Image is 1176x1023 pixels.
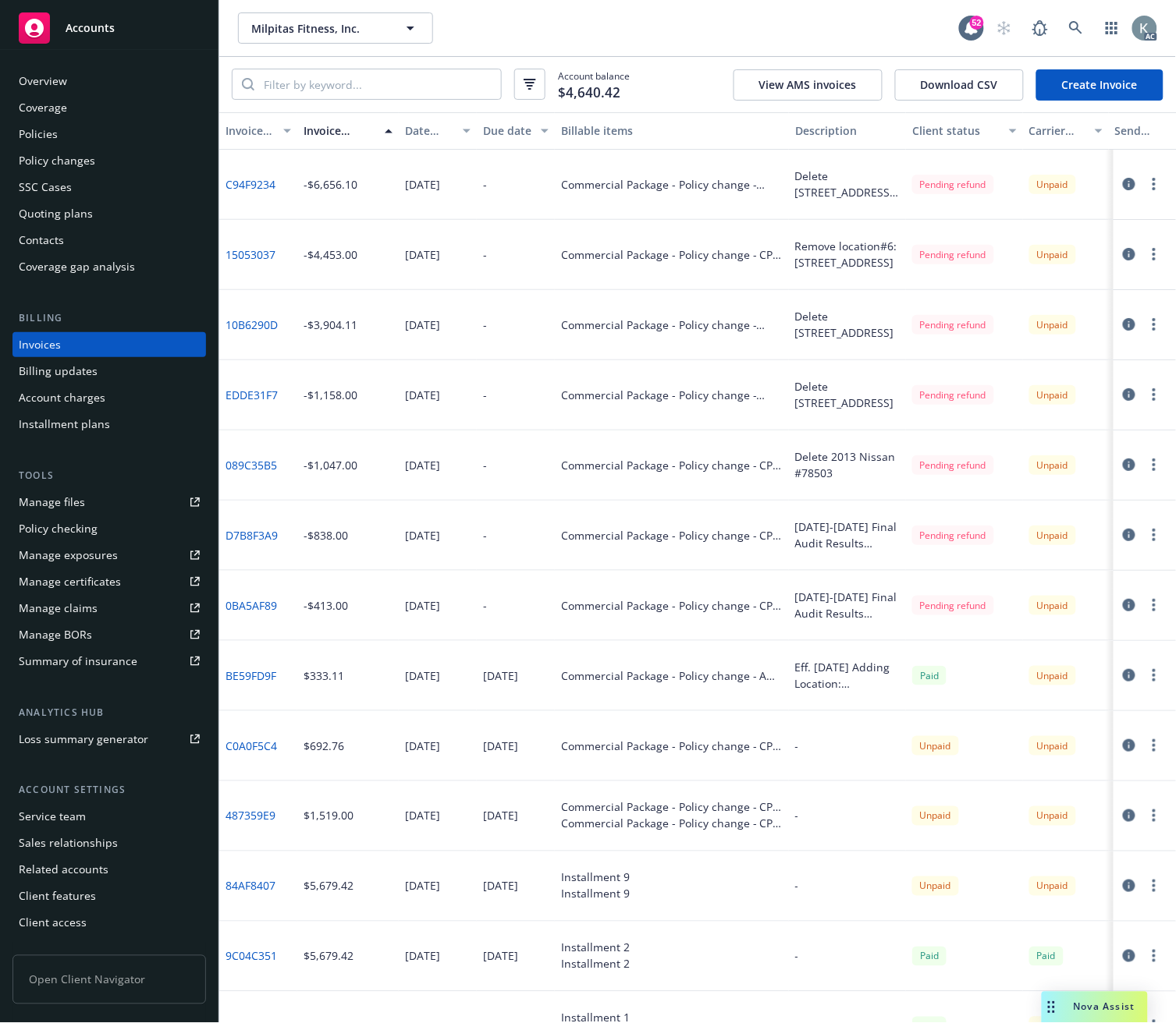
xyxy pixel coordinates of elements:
[304,948,354,965] div: $5,679.42
[12,201,206,226] a: Quoting plans
[405,948,440,965] div: [DATE]
[405,878,440,894] div: [DATE]
[789,112,906,150] button: Description
[405,176,440,193] div: [DATE]
[19,831,118,856] div: Sales relationships
[561,527,783,543] div: Commercial Package - Policy change - CPO 0399047 - 07
[12,622,206,647] a: Manage BORs
[912,876,959,896] div: Unpaid
[912,526,994,545] div: Pending refund
[304,457,357,473] div: -$1,047.00
[561,176,783,193] div: Commercial Package - Policy change - Delete - CPO-0399047-05
[912,175,994,194] div: Pending refund
[483,387,487,403] div: -
[226,597,277,614] a: 0BA5AF89
[19,569,121,594] div: Manage certificates
[1132,16,1157,41] img: photo
[405,317,440,333] div: [DATE]
[912,455,994,475] div: Pending refund
[912,947,947,966] span: Paid
[795,168,900,200] div: Delete [STREET_ADDRESS][PERSON_NAME]
[906,112,1023,150] button: Client status
[483,317,487,333] div: -
[12,175,206,200] a: SSC Cases
[304,317,357,333] div: -$3,904.11
[226,808,275,824] a: 487359E9
[19,805,86,830] div: Service team
[483,667,518,684] div: [DATE]
[19,596,98,621] div: Manage claims
[12,805,206,830] a: Service team
[561,956,630,972] div: Installment 2
[242,78,254,90] svg: Search
[989,12,1020,44] a: Start snowing
[912,122,1000,139] div: Client status
[1029,122,1085,139] div: Carrier status
[483,738,518,754] div: [DATE]
[19,254,135,279] div: Coverage gap analysis
[912,666,947,685] span: Paid
[399,112,477,150] button: Date issued
[1029,947,1064,966] div: Paid
[254,69,501,99] input: Filter by keyword...
[12,254,206,279] a: Coverage gap analysis
[297,112,399,150] button: Invoice amount
[1025,12,1056,44] a: Report a Bug
[1115,122,1171,139] div: Send result
[405,122,453,139] div: Date issued
[912,806,959,826] div: Unpaid
[19,490,85,515] div: Manage files
[226,122,274,139] div: Invoice ID
[483,808,518,824] div: [DATE]
[561,457,783,473] div: Commercial Package - Policy change - CPO 0399047 - 06
[66,22,115,34] span: Accounts
[304,878,354,894] div: $5,679.42
[795,448,900,481] div: Delete 2013 Nissan #78503
[405,597,440,614] div: [DATE]
[1029,455,1076,475] div: Unpaid
[795,738,799,754] div: -
[795,378,900,411] div: Delete [STREET_ADDRESS]
[12,69,206,94] a: Overview
[12,148,206,173] a: Policy changes
[558,69,630,100] span: Account balance
[795,519,900,551] div: [DATE]-[DATE] Final Audit Results Return Premium $838
[226,387,278,403] a: EDDE31F7
[226,176,275,193] a: C94F9234
[895,69,1024,101] button: Download CSV
[12,228,206,253] a: Contacts
[1029,736,1076,756] div: Unpaid
[405,808,440,824] div: [DATE]
[19,385,105,410] div: Account charges
[1029,876,1076,896] div: Unpaid
[405,387,440,403] div: [DATE]
[483,246,487,263] div: -
[558,83,620,103] span: $4,640.42
[477,112,555,150] button: Due date
[251,20,386,37] span: Milpitas Fitness, Inc.
[912,596,994,615] div: Pending refund
[483,597,487,614] div: -
[483,527,487,543] div: -
[12,543,206,568] a: Manage exposures
[304,246,357,263] div: -$4,453.00
[795,808,799,824] div: -
[19,516,98,541] div: Policy checking
[561,940,630,956] div: Installment 2
[12,955,206,1004] span: Open Client Navigator
[1029,385,1076,405] div: Unpaid
[12,468,206,483] div: Tools
[912,315,994,335] div: Pending refund
[12,6,206,50] a: Accounts
[19,649,137,674] div: Summary of insurance
[304,738,344,754] div: $692.76
[795,659,900,692] div: Eff. [DATE] Adding Location: [STREET_ADDRESS][PERSON_NAME] BUSINESS PERSONAL PROPERTY $100,000 BU...
[304,808,354,824] div: $1,519.00
[219,112,297,150] button: Invoice ID
[561,869,630,886] div: Installment 9
[1029,806,1076,826] div: Unpaid
[12,95,206,120] a: Coverage
[1029,175,1076,194] div: Unpaid
[12,332,206,357] a: Invoices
